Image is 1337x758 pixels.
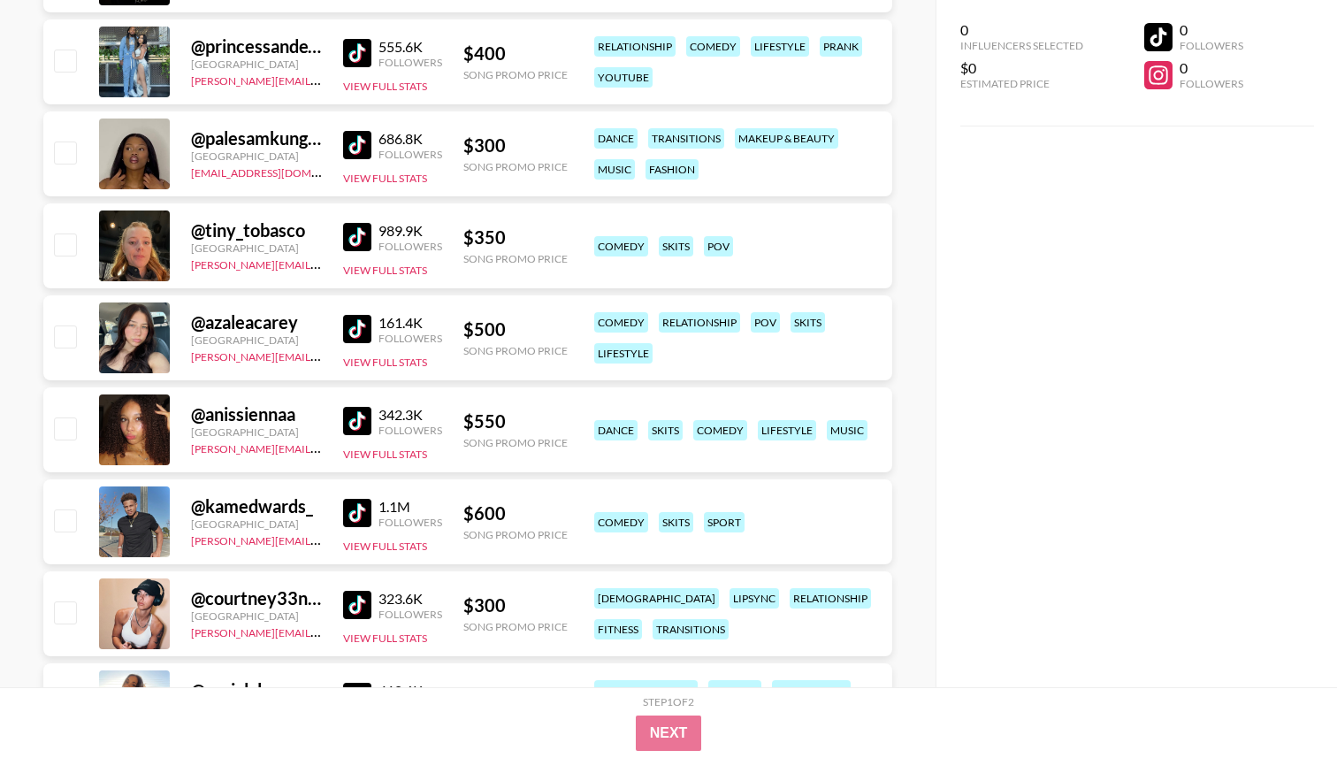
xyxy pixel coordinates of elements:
div: @ courtney33nelson [191,587,322,609]
div: makeup & beauty [594,680,698,701]
div: 342.3K [378,406,442,424]
div: Song Promo Price [463,160,568,173]
a: [PERSON_NAME][EMAIL_ADDRESS][DOMAIN_NAME] [191,255,453,272]
a: [PERSON_NAME][EMAIL_ADDRESS][DOMAIN_NAME] [191,71,453,88]
div: dance [594,420,638,440]
div: @ princessandexquizit [191,35,322,57]
div: 0 [1180,59,1243,77]
div: music [594,159,635,180]
div: @ palesamkungela [191,127,322,149]
div: Influencers Selected [960,39,1083,52]
div: 161.4K [378,314,442,332]
img: TikTok [343,315,371,343]
div: pov [751,312,780,333]
div: Followers [378,332,442,345]
div: makeup & beauty [735,128,838,149]
div: Song Promo Price [463,528,568,541]
img: TikTok [343,39,371,67]
div: Followers [378,608,442,621]
div: 989.9K [378,222,442,240]
div: @ azaleacarey [191,311,322,333]
button: View Full Stats [343,448,427,461]
button: Next [636,716,702,751]
img: TikTok [343,223,371,251]
div: [DEMOGRAPHIC_DATA] [594,588,719,609]
div: $0 [960,59,1083,77]
div: transitions [653,619,729,639]
div: Step 1 of 2 [643,695,694,708]
img: TikTok [343,683,371,711]
div: Song Promo Price [463,436,568,449]
div: comedy [594,236,648,256]
div: skits [791,312,825,333]
div: Estimated Price [960,77,1083,90]
div: comedy [693,420,747,440]
div: [GEOGRAPHIC_DATA] [191,425,322,439]
div: $ 550 [463,410,568,433]
div: sport [704,512,745,532]
div: @ anissiennaa [191,403,322,425]
button: View Full Stats [343,356,427,369]
div: @ tiny_tobasco [191,219,322,241]
div: $ 350 [463,686,568,708]
div: 686.8K [378,130,442,148]
div: [GEOGRAPHIC_DATA] [191,609,322,623]
div: $ 500 [463,318,568,341]
div: relationship [659,312,740,333]
div: comedy [594,512,648,532]
button: View Full Stats [343,264,427,277]
div: $ 350 [463,226,568,249]
div: lifestyle [758,420,816,440]
div: Followers [1180,77,1243,90]
div: transitions [648,128,724,149]
div: prank [820,36,862,57]
div: Followers [378,240,442,253]
a: [PERSON_NAME][EMAIL_ADDRESS][DOMAIN_NAME] [191,531,453,547]
div: relationship [790,588,871,609]
div: $ 300 [463,594,568,616]
div: Followers [378,424,442,437]
div: skits [659,236,693,256]
div: Song Promo Price [463,68,568,81]
div: [GEOGRAPHIC_DATA] [191,57,322,71]
div: 555.6K [378,38,442,56]
button: View Full Stats [343,632,427,645]
div: [GEOGRAPHIC_DATA] [191,333,322,347]
div: fitness [594,619,642,639]
a: [EMAIL_ADDRESS][DOMAIN_NAME] [191,163,369,180]
div: relationship [594,36,676,57]
div: lifestyle [594,343,653,364]
div: Song Promo Price [463,620,568,633]
div: comedy [686,36,740,57]
div: lifestyle [751,36,809,57]
div: $ 400 [463,42,568,65]
div: [GEOGRAPHIC_DATA] [191,149,322,163]
a: [PERSON_NAME][EMAIL_ADDRESS][DOMAIN_NAME] [191,347,453,364]
div: interviewer [772,680,851,701]
div: skits [659,512,693,532]
button: View Full Stats [343,80,427,93]
img: TikTok [343,407,371,435]
div: 0 [1180,21,1243,39]
div: $ 300 [463,134,568,157]
div: comedy [594,312,648,333]
button: View Full Stats [343,172,427,185]
div: pov [704,236,733,256]
div: @ ranialaluna [191,679,322,701]
div: [GEOGRAPHIC_DATA] [191,517,322,531]
div: @ kamedwards_ [191,495,322,517]
div: 410.6K [378,682,442,700]
a: [PERSON_NAME][EMAIL_ADDRESS][DOMAIN_NAME] [191,439,453,456]
div: $ 600 [463,502,568,524]
button: View Full Stats [343,540,427,553]
div: Followers [378,516,442,529]
img: TikTok [343,499,371,527]
div: Song Promo Price [463,344,568,357]
div: Followers [378,56,442,69]
div: 1.1M [378,498,442,516]
img: TikTok [343,131,371,159]
div: youtube [594,67,653,88]
a: [PERSON_NAME][EMAIL_ADDRESS][DOMAIN_NAME] [191,623,453,639]
div: Followers [1180,39,1243,52]
div: fashion [646,159,699,180]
